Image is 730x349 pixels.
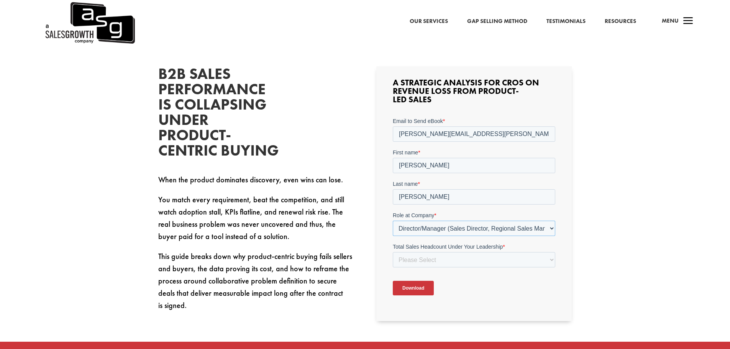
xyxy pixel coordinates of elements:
span: a [681,14,696,29]
h3: A Strategic Analysis for CROs on Revenue Loss from Product-Led Sales [393,79,555,108]
iframe: Form 0 [393,117,555,309]
p: You match every requirement, beat the competition, and still watch adoption stall, KPIs flatline,... [158,193,354,250]
a: Gap Selling Method [467,16,527,26]
span: Menu [662,17,679,25]
a: Testimonials [546,16,586,26]
p: When the product dominates discovery, even wins can lose. [158,174,354,193]
h2: B2B Sales Performance Is Collapsing Under Product-Centric Buying [158,66,273,162]
a: Resources [605,16,636,26]
a: Our Services [410,16,448,26]
p: This guide breaks down why product-centric buying fails sellers and buyers, the data proving its ... [158,250,354,311]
